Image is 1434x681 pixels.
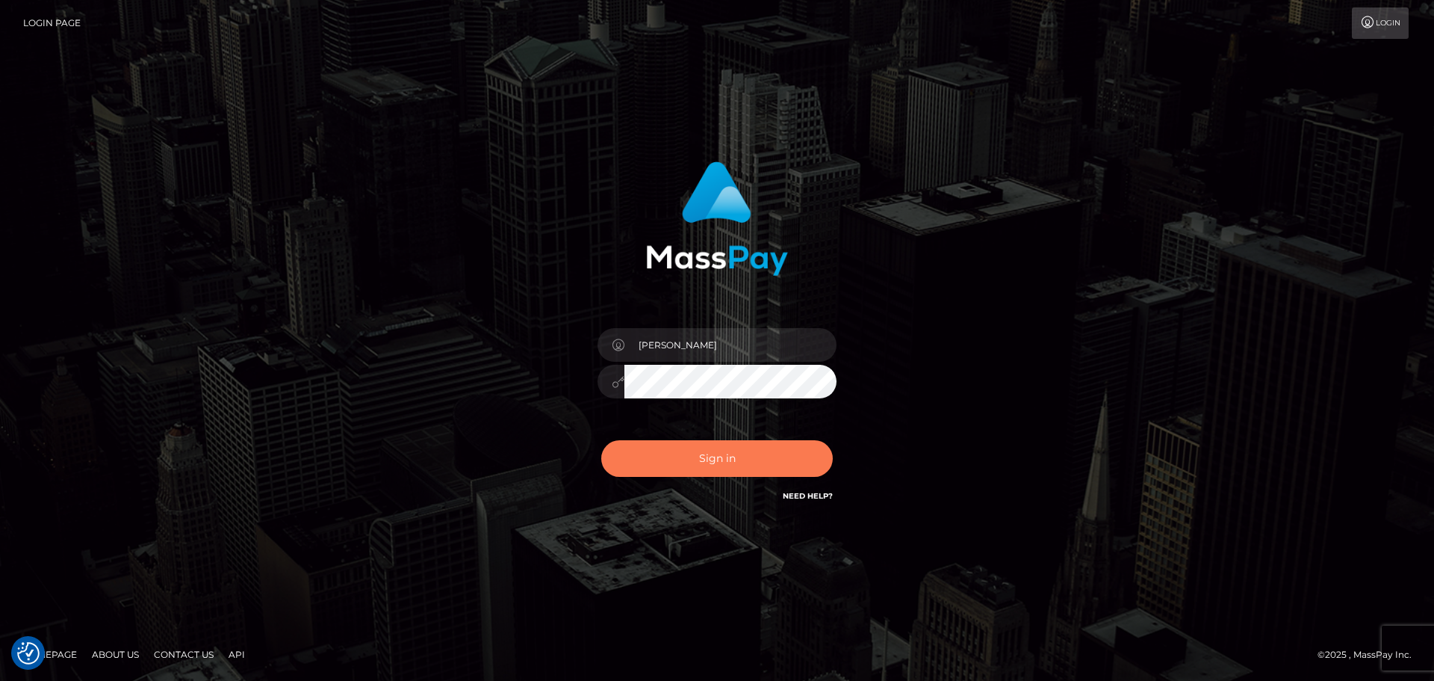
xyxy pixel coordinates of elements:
a: API [223,643,251,666]
a: Login [1352,7,1409,39]
a: Contact Us [148,643,220,666]
a: About Us [86,643,145,666]
img: MassPay Login [646,161,788,276]
input: Username... [624,328,836,362]
button: Sign in [601,440,833,477]
div: © 2025 , MassPay Inc. [1317,647,1423,663]
img: Revisit consent button [17,642,40,665]
button: Consent Preferences [17,642,40,665]
a: Need Help? [783,491,833,501]
a: Homepage [16,643,83,666]
a: Login Page [23,7,81,39]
